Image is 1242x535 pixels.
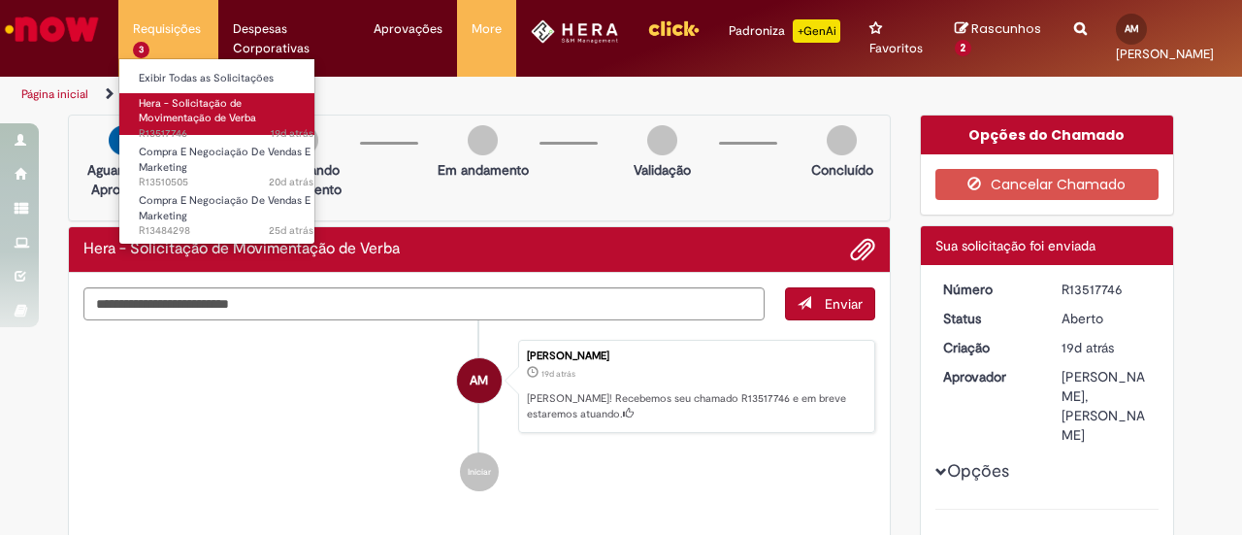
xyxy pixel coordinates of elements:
[118,58,315,245] ul: Requisições
[935,237,1095,254] span: Sua solicitação foi enviada
[269,223,313,238] time: 05/09/2025 11:13:45
[83,320,875,511] ul: Histórico de tíquete
[2,10,102,49] img: ServiceNow
[1062,339,1114,356] span: 19d atrás
[271,126,313,141] span: 19d atrás
[793,19,840,43] p: +GenAi
[139,126,313,142] span: R13517746
[468,125,498,155] img: img-circle-grey.png
[1116,46,1214,62] span: [PERSON_NAME]
[935,169,1160,200] button: Cancelar Chamado
[109,125,139,155] img: arrow-next.png
[541,368,575,380] span: 19d atrás
[119,68,333,89] a: Exibir Todas as Solicitações
[139,223,313,239] span: R13484298
[1062,280,1152,299] div: R13517746
[119,93,333,135] a: Aberto R13517746 : Hera - Solicitação de Movimentação de Verba
[971,19,1041,38] span: Rascunhos
[83,340,875,433] li: Ana Clara Moraes Manso
[139,175,313,190] span: R13510505
[139,96,256,126] span: Hera - Solicitação de Movimentação de Verba
[77,160,171,199] p: Aguardando Aprovação
[527,351,865,362] div: [PERSON_NAME]
[647,14,700,43] img: click_logo_yellow_360x200.png
[1062,338,1152,357] div: 10/09/2025 18:39:54
[470,357,488,404] span: AM
[1062,367,1152,445] div: [PERSON_NAME], [PERSON_NAME]
[472,19,502,39] span: More
[1062,309,1152,328] div: Aberto
[647,125,677,155] img: img-circle-grey.png
[119,190,333,232] a: Aberto R13484298 : Compra E Negociação De Vendas E Marketing
[850,237,875,262] button: Adicionar anexos
[133,19,201,39] span: Requisições
[438,160,529,180] p: Em andamento
[785,287,875,320] button: Enviar
[929,280,1048,299] dt: Número
[119,142,333,184] a: Aberto R13510505 : Compra E Negociação De Vendas E Marketing
[955,20,1046,56] a: Rascunhos
[233,19,344,58] span: Despesas Corporativas
[929,309,1048,328] dt: Status
[531,19,619,44] img: HeraLogo.png
[827,125,857,155] img: img-circle-grey.png
[729,19,840,43] div: Padroniza
[269,223,313,238] span: 25d atrás
[634,160,691,180] p: Validação
[269,175,313,189] span: 20d atrás
[271,126,313,141] time: 10/09/2025 18:39:56
[457,358,502,403] div: Ana Clara Moraes Manso
[1062,339,1114,356] time: 10/09/2025 18:39:54
[921,116,1174,154] div: Opções do Chamado
[1125,22,1139,35] span: AM
[133,42,149,58] span: 3
[21,86,88,102] a: Página inicial
[955,40,972,57] span: 2
[869,39,923,58] span: Favoritos
[83,241,400,258] h2: Hera - Solicitação de Movimentação de Verba Histórico de tíquete
[825,295,863,313] span: Enviar
[541,368,575,380] time: 10/09/2025 18:39:54
[83,287,765,319] textarea: Digite sua mensagem aqui...
[374,19,442,39] span: Aprovações
[139,145,310,175] span: Compra E Negociação De Vendas E Marketing
[929,367,1048,386] dt: Aprovador
[929,338,1048,357] dt: Criação
[811,160,873,180] p: Concluído
[139,193,310,223] span: Compra E Negociação De Vendas E Marketing
[527,391,865,421] p: [PERSON_NAME]! Recebemos seu chamado R13517746 e em breve estaremos atuando.
[15,77,813,113] ul: Trilhas de página
[269,175,313,189] time: 09/09/2025 19:03:44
